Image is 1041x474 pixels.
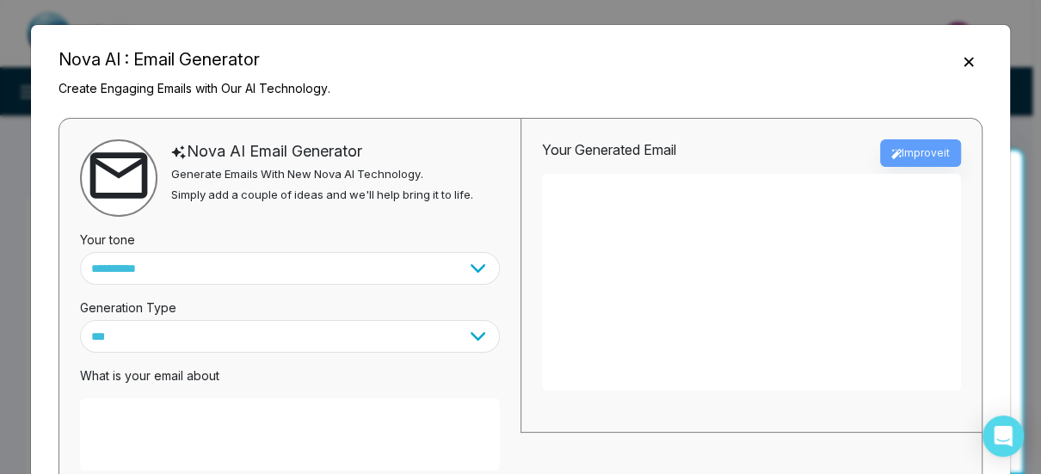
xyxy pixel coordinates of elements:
[59,79,330,97] p: Create Engaging Emails with Our AI Technology.
[542,139,676,167] div: Your Generated Email
[955,49,982,71] button: Close
[80,217,500,252] div: Your tone
[171,139,473,163] div: Nova AI Email Generator
[80,366,500,385] p: What is your email about
[171,187,473,204] p: Simply add a couple of ideas and we'll help bring it to life.
[80,285,500,320] div: Generation Type
[171,166,473,183] p: Generate Emails With New Nova AI Technology.
[59,46,330,72] h5: Nova AI : Email Generator
[982,416,1024,457] div: Open Intercom Messenger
